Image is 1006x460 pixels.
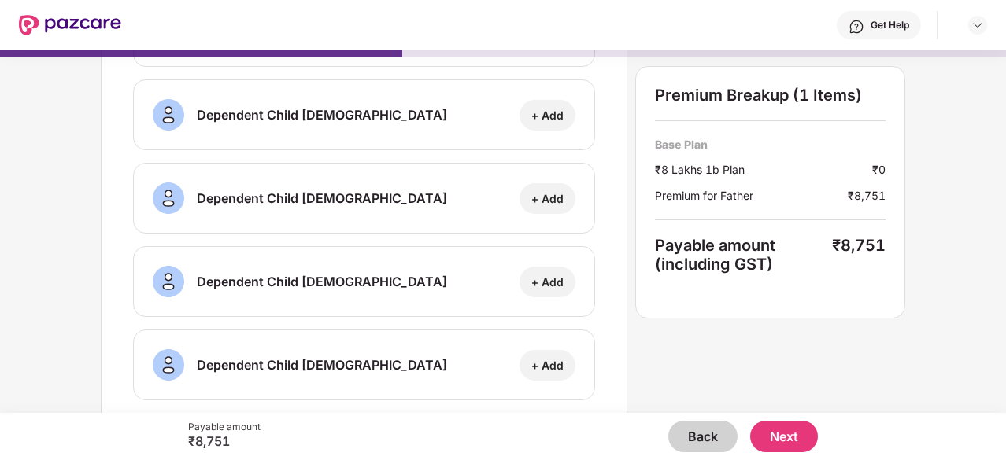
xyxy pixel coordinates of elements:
img: svg+xml;base64,PHN2ZyB3aWR0aD0iNDAiIGhlaWdodD0iNDAiIHZpZXdCb3g9IjAgMCA0MCA0MCIgZmlsbD0ibm9uZSIgeG... [153,182,184,214]
div: ₹0 [872,161,886,178]
button: Back [668,421,738,452]
div: Payable amount [655,236,832,274]
div: ₹8,751 [848,187,886,204]
div: ₹8,751 [188,433,261,449]
div: Payable amount [188,421,261,433]
div: + Add [531,108,564,123]
div: + Add [531,274,564,289]
div: ₹8 Lakhs 1b Plan [655,161,872,178]
img: svg+xml;base64,PHN2ZyB3aWR0aD0iNDAiIGhlaWdodD0iNDAiIHZpZXdCb3g9IjAgMCA0MCA0MCIgZmlsbD0ibm9uZSIgeG... [153,349,184,381]
div: Premium Breakup (1 Items) [655,86,886,105]
div: ₹8,751 [832,236,886,274]
div: Get Help [871,19,909,31]
span: (including GST) [655,255,773,274]
div: Premium for Father [655,187,848,204]
div: Dependent Child [DEMOGRAPHIC_DATA] [197,105,447,124]
div: + Add [531,358,564,373]
img: svg+xml;base64,PHN2ZyB3aWR0aD0iNDAiIGhlaWdodD0iNDAiIHZpZXdCb3g9IjAgMCA0MCA0MCIgZmlsbD0ibm9uZSIgeG... [153,266,184,297]
div: Dependent Child [DEMOGRAPHIC_DATA] [197,189,447,208]
img: svg+xml;base64,PHN2ZyBpZD0iSGVscC0zMngzMiIgeG1sbnM9Imh0dHA6Ly93d3cudzMub3JnLzIwMDAvc3ZnIiB3aWR0aD... [849,19,864,35]
img: svg+xml;base64,PHN2ZyB3aWR0aD0iNDAiIGhlaWdodD0iNDAiIHZpZXdCb3g9IjAgMCA0MCA0MCIgZmlsbD0ibm9uZSIgeG... [153,99,184,131]
img: New Pazcare Logo [19,15,121,35]
img: svg+xml;base64,PHN2ZyBpZD0iRHJvcGRvd24tMzJ4MzIiIHhtbG5zPSJodHRwOi8vd3d3LnczLm9yZy8yMDAwL3N2ZyIgd2... [971,19,984,31]
div: Base Plan [655,137,886,152]
div: + Add [531,191,564,206]
div: Dependent Child [DEMOGRAPHIC_DATA] [197,355,447,374]
div: Dependent Child [DEMOGRAPHIC_DATA] [197,272,447,291]
button: Next [750,421,818,452]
